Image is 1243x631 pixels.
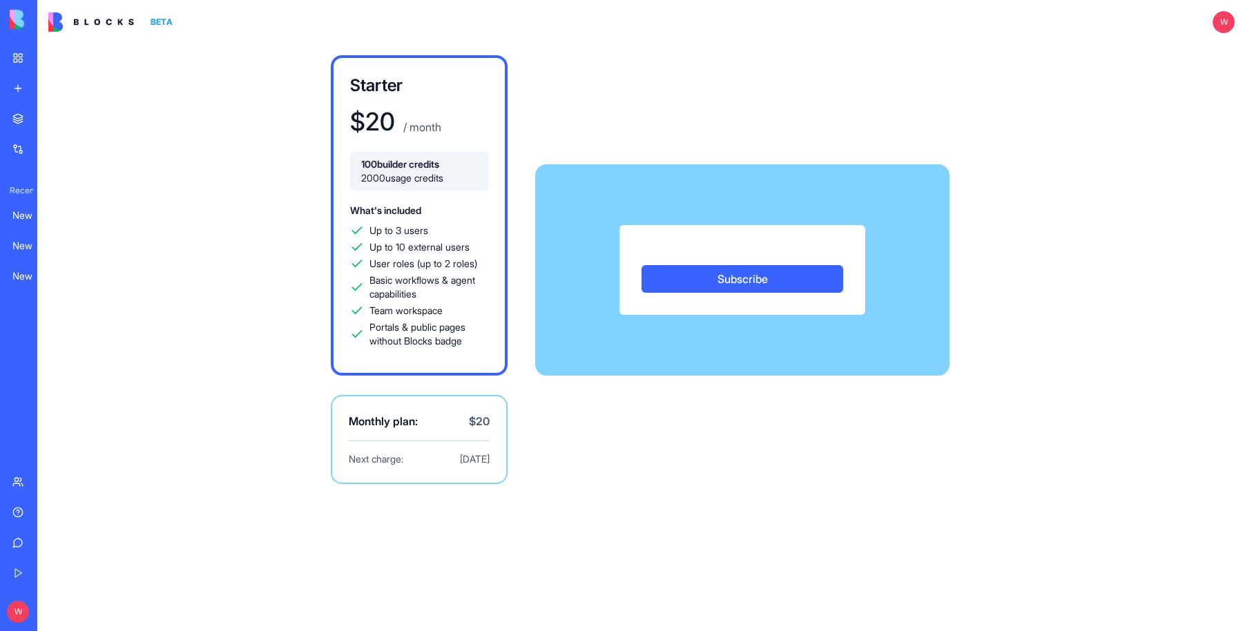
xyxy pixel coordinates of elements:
div: New App [12,239,51,253]
span: Up to 3 users [369,224,428,237]
h3: Starter [350,75,488,97]
h1: $ 20 [350,108,395,135]
span: What's included [350,204,421,216]
span: W [7,601,29,623]
span: W [1213,11,1235,33]
button: Subscribe [642,265,843,293]
img: logo [10,10,95,29]
span: 2000 usage credits [361,171,477,185]
p: / month [401,119,441,135]
span: Team workspace [369,304,443,318]
span: [DATE] [460,452,490,466]
div: BETA [145,12,178,32]
a: New App [4,262,59,290]
span: Portals & public pages without Blocks badge [369,320,488,348]
a: BETA [48,12,178,32]
span: $ 20 [469,413,490,429]
span: Monthly plan: [349,413,418,429]
div: New App חיבור לינקדאין [12,208,51,222]
span: 100 builder credits [361,157,477,171]
img: logo [48,12,134,32]
a: New App [4,232,59,260]
span: User roles (up to 2 roles) [369,257,477,271]
span: Next charge: [349,452,403,466]
span: Basic workflows & agent capabilities [369,273,488,301]
span: Up to 10 external users [369,240,470,254]
a: New App חיבור לינקדאין [4,202,59,229]
span: Recent [4,185,33,196]
div: New App [12,269,51,283]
